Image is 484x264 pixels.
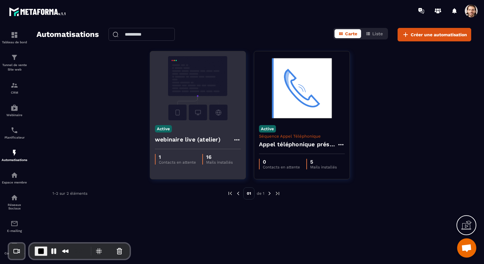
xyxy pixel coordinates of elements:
[2,26,27,49] a: formationformationTableau de bord
[243,187,254,200] p: 01
[206,154,233,160] p: 16
[2,229,27,233] p: E-mailing
[2,63,27,72] p: Tunnel de vente Site web
[372,31,383,36] span: Liste
[2,40,27,44] p: Tableau de bord
[159,160,196,165] p: Contacts en attente
[206,160,233,165] p: Mails installés
[263,159,300,165] p: 0
[362,29,387,38] button: Liste
[2,113,27,117] p: Webinaire
[259,125,276,132] p: Active
[457,238,476,258] div: Ouvrir le chat
[36,28,99,41] h2: Automatisations
[257,191,264,196] p: de 1
[259,56,345,120] img: automation-background
[155,135,221,144] h4: webinaire live (atelier)
[2,77,27,99] a: formationformationCRM
[11,54,18,61] img: formation
[2,144,27,166] a: automationsautomationsAutomatisations
[2,49,27,77] a: formationformationTunnel de vente Site web
[411,31,467,38] span: Créer une automatisation
[11,242,18,250] img: accountant
[11,149,18,157] img: automations
[310,165,337,169] p: Mails installés
[2,237,27,260] a: accountantaccountantComptabilité
[11,171,18,179] img: automations
[335,29,361,38] button: Carte
[259,134,345,139] p: Séquence Appel Téléphonique
[2,181,27,184] p: Espace membre
[155,56,241,120] img: automation-background
[267,191,272,196] img: next
[310,159,337,165] p: 5
[11,104,18,112] img: automations
[159,154,196,160] p: 1
[2,203,27,210] p: Réseaux Sociaux
[11,126,18,134] img: scheduler
[2,136,27,139] p: Planificateur
[2,122,27,144] a: schedulerschedulerPlanificateur
[263,165,300,169] p: Contacts en attente
[2,99,27,122] a: automationsautomationsWebinaire
[11,220,18,227] img: email
[2,189,27,215] a: social-networksocial-networkRéseaux Sociaux
[259,140,337,149] h4: Appel téléphonique présence
[2,251,27,255] p: Comptabilité
[11,31,18,39] img: formation
[9,6,67,17] img: logo
[2,166,27,189] a: automationsautomationsEspace membre
[345,31,357,36] span: Carte
[11,194,18,201] img: social-network
[275,191,280,196] img: next
[2,91,27,94] p: CRM
[2,158,27,162] p: Automatisations
[11,81,18,89] img: formation
[155,125,172,132] p: Active
[227,191,233,196] img: prev
[235,191,241,196] img: prev
[2,215,27,237] a: emailemailE-mailing
[52,191,87,196] p: 1-2 sur 2 éléments
[398,28,471,41] button: Créer une automatisation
